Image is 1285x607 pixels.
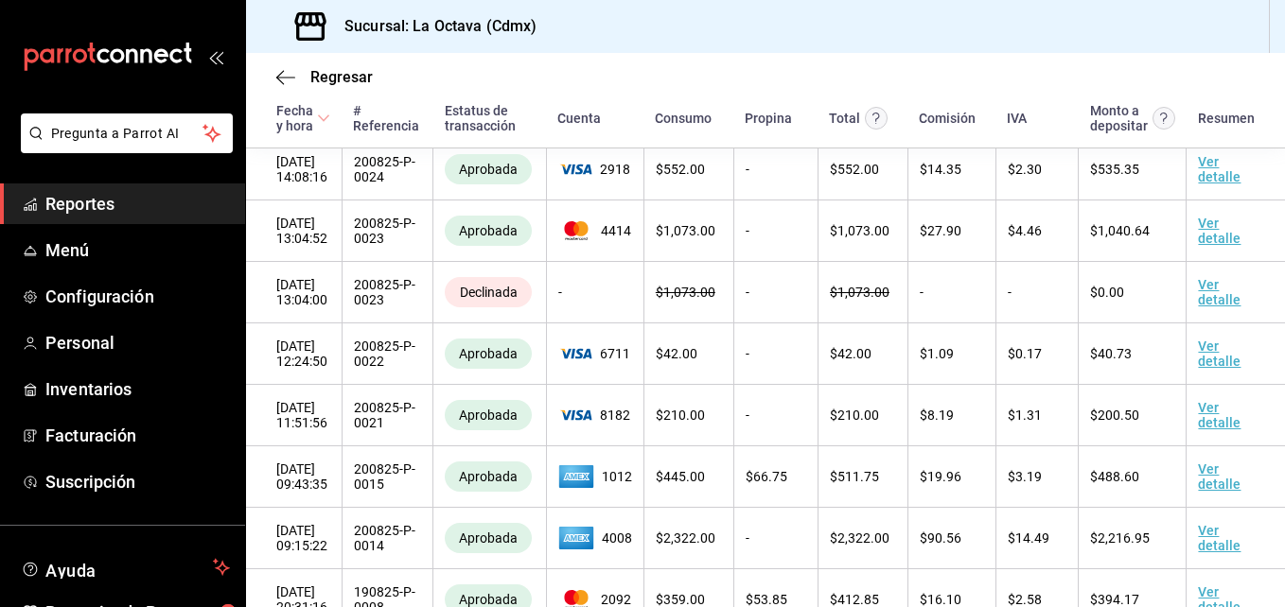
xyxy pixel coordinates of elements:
span: Aprobada [451,592,525,607]
td: - [733,385,818,446]
span: $ 2,216.95 [1090,530,1150,546]
span: Aprobada [451,469,525,484]
a: Ver detalle [1198,338,1241,369]
span: $ 1.31 [1008,408,1042,423]
div: Transacciones cobradas de manera exitosa. [445,216,532,246]
div: Transacciones cobradas de manera exitosa. [445,154,532,184]
span: $ 66.75 [746,469,787,484]
span: $ 552.00 [656,162,705,177]
td: - [907,262,995,323]
span: $ 2,322.00 [830,530,889,546]
span: $ 359.00 [656,592,705,607]
span: $ 210.00 [656,408,705,423]
span: Facturación [45,423,230,448]
div: Fecha y hora [276,103,313,133]
div: Transacciones cobradas de manera exitosa. [445,461,532,492]
td: 200825-P-0021 [342,385,433,446]
button: open_drawer_menu [208,49,223,64]
span: $ 394.17 [1090,592,1139,607]
span: $ 1,073.00 [830,285,889,300]
td: [DATE] 09:43:35 [246,446,342,508]
a: Pregunta a Parrot AI [13,137,233,157]
span: Menú [45,237,230,263]
span: $ 200.50 [1090,408,1139,423]
span: Personal [45,330,230,356]
span: $ 40.73 [1090,346,1132,361]
td: - [733,508,818,569]
span: Aprobada [451,223,525,238]
div: Transacciones cobradas de manera exitosa. [445,338,532,369]
div: Transacciones cobradas de manera exitosa. [445,400,532,430]
span: $ 2.58 [1008,592,1042,607]
span: 4008 [558,523,632,553]
span: Reportes [45,191,230,217]
span: 2918 [558,162,632,177]
span: $ 14.35 [920,162,961,177]
span: $ 552.00 [830,162,879,177]
span: $ 1,073.00 [656,223,715,238]
td: [DATE] 11:51:56 [246,385,342,446]
span: Fecha y hora [276,103,330,133]
span: Regresar [310,68,373,86]
div: Estatus de transacción [445,103,535,133]
span: $ 3.19 [1008,469,1042,484]
td: $0.00 [1079,262,1187,323]
span: $ 1,040.64 [1090,223,1150,238]
span: Inventarios [45,376,230,402]
td: 200825-P-0024 [342,139,433,200]
td: 200825-P-0015 [342,446,433,508]
a: Ver detalle [1198,400,1241,430]
span: 1012 [558,461,632,492]
span: $ 445.00 [656,469,705,484]
span: $ 488.60 [1090,469,1139,484]
span: $ 27.90 [920,223,961,238]
span: $ 19.96 [920,469,961,484]
span: Suscripción [45,469,230,494]
td: - [733,323,818,385]
a: Ver detalle [1198,277,1241,307]
span: Aprobada [451,346,525,361]
td: [DATE] 14:08:16 [246,139,342,200]
td: 200825-P-0014 [342,508,433,569]
td: [DATE] 13:04:00 [246,262,342,323]
td: [DATE] 12:24:50 [246,323,342,385]
div: Propina [745,111,792,126]
button: Pregunta a Parrot AI [21,113,233,153]
svg: Este monto equivale al total pagado por el comensal antes de aplicar Comisión e IVA. [865,107,888,130]
td: - [733,139,818,200]
span: $ 412.85 [830,592,879,607]
span: Declinada [452,285,525,300]
span: $ 42.00 [830,346,871,361]
a: Ver detalle [1198,523,1241,553]
span: $ 8.19 [920,408,954,423]
span: $ 210.00 [830,408,879,423]
h3: Sucursal: La Octava (Cdmx) [329,15,537,38]
span: 4414 [558,221,632,240]
span: $ 53.85 [746,592,787,607]
div: Consumo [655,111,712,126]
a: Ver detalle [1198,461,1241,492]
span: Aprobada [451,530,525,546]
span: $ 1,073.00 [656,285,715,300]
span: $ 511.75 [830,469,879,484]
span: Aprobada [451,162,525,177]
span: $ 535.35 [1090,162,1139,177]
span: 6711 [558,346,632,361]
span: Pregunta a Parrot AI [51,124,203,144]
td: - [546,262,643,323]
span: Ayuda [45,556,205,579]
span: $ 90.56 [920,530,961,546]
span: Configuración [45,284,230,309]
span: $ 16.10 [920,592,961,607]
td: - [733,200,818,262]
span: $ 4.46 [1008,223,1042,238]
div: Total [829,111,860,126]
div: Monto a depositar [1090,103,1148,133]
span: $ 2,322.00 [656,530,715,546]
div: Comisión [919,111,976,126]
span: $ 14.49 [1008,530,1049,546]
a: Ver detalle [1198,216,1241,246]
td: [DATE] 09:15:22 [246,508,342,569]
td: - [733,262,818,323]
td: 200825-P-0022 [342,323,433,385]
